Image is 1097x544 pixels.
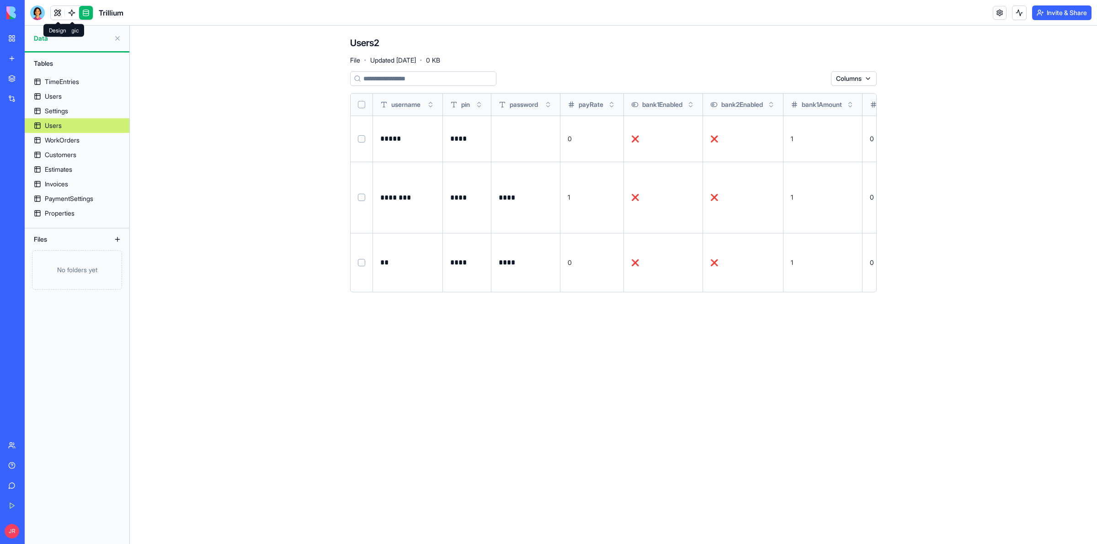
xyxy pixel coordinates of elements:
[45,180,68,189] div: Invoices
[45,92,62,101] div: Users
[25,162,129,177] a: Estimates
[710,193,718,201] span: ❌
[802,100,842,109] span: bank1Amount
[59,24,84,37] div: Logic
[631,259,639,266] span: ❌
[686,100,695,109] button: Toggle sort
[543,100,553,109] button: Toggle sort
[45,209,75,218] div: Properties
[510,100,538,109] span: password
[364,53,367,68] span: ·
[25,104,129,118] a: Settings
[45,121,62,130] div: Users
[358,101,365,108] button: Select all
[710,259,718,266] span: ❌
[25,177,129,191] a: Invoices
[45,150,76,159] div: Customers
[846,100,855,109] button: Toggle sort
[45,165,72,174] div: Estimates
[791,135,793,143] span: 1
[831,71,877,86] button: Columns
[25,191,129,206] a: PaymentSettings
[426,100,435,109] button: Toggle sort
[32,250,122,290] div: No folders yet
[45,106,68,116] div: Settings
[6,6,63,19] img: logo
[25,250,129,290] a: No folders yet
[631,193,639,201] span: ❌
[642,100,682,109] span: bank1Enabled
[25,148,129,162] a: Customers
[358,259,365,266] button: Select row
[25,206,129,221] a: Properties
[29,56,125,71] div: Tables
[370,56,416,65] span: Updated [DATE]
[870,193,874,201] span: 0
[568,193,570,201] span: 1
[358,135,365,143] button: Select row
[350,37,379,49] h4: Users2
[420,53,422,68] span: ·
[579,100,603,109] span: payRate
[25,118,129,133] a: Users
[791,193,793,201] span: 1
[99,7,123,18] span: Trillium
[34,34,110,43] span: Data
[461,100,470,109] span: pin
[870,135,874,143] span: 0
[870,259,874,266] span: 0
[1032,5,1092,20] button: Invite & Share
[391,100,421,109] span: username
[607,100,616,109] button: Toggle sort
[358,194,365,201] button: Select row
[5,524,19,539] span: JR
[45,77,79,86] div: TimeEntries
[568,135,572,143] span: 0
[568,259,572,266] span: 0
[767,100,776,109] button: Toggle sort
[474,100,484,109] button: Toggle sort
[25,89,129,104] a: Users
[45,194,93,203] div: PaymentSettings
[721,100,763,109] span: bank2Enabled
[25,74,129,89] a: TimeEntries
[29,232,102,247] div: Files
[45,136,80,145] div: WorkOrders
[25,133,129,148] a: WorkOrders
[710,135,718,143] span: ❌
[43,24,72,37] div: Design
[426,56,440,65] span: 0 KB
[631,135,639,143] span: ❌
[791,259,793,266] span: 1
[350,56,360,65] span: File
